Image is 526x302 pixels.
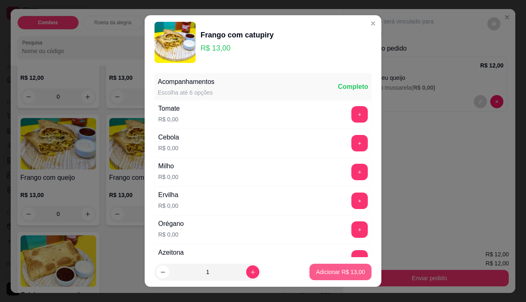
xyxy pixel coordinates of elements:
button: increase-product-quantity [246,265,259,279]
button: add [351,164,368,180]
button: Adicionar R$ 13,00 [309,264,371,280]
button: add [351,106,368,123]
button: Close [367,17,380,30]
p: R$ 0,00 [158,144,179,152]
p: R$ 13,00 [201,42,274,54]
div: Azeitona [158,248,184,258]
button: add [351,221,368,238]
div: Ervilha [158,190,178,200]
button: add [351,250,368,267]
button: add [351,135,368,151]
p: R$ 0,00 [158,230,184,239]
div: Escolha até 6 opções [158,88,215,97]
img: product-image [155,22,196,63]
div: Completo [338,82,368,92]
div: Cebola [158,132,179,142]
div: Tomate [158,104,180,114]
p: R$ 0,00 [158,115,180,123]
div: Frango com catupiry [201,29,274,41]
p: R$ 0,00 [158,202,178,210]
p: Adicionar R$ 13,00 [316,268,365,276]
button: decrease-product-quantity [156,265,169,279]
p: R$ 0,00 [158,173,178,181]
div: Acompanhamentos [158,77,215,87]
div: Orégano [158,219,184,229]
button: add [351,193,368,209]
div: Milho [158,161,178,171]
